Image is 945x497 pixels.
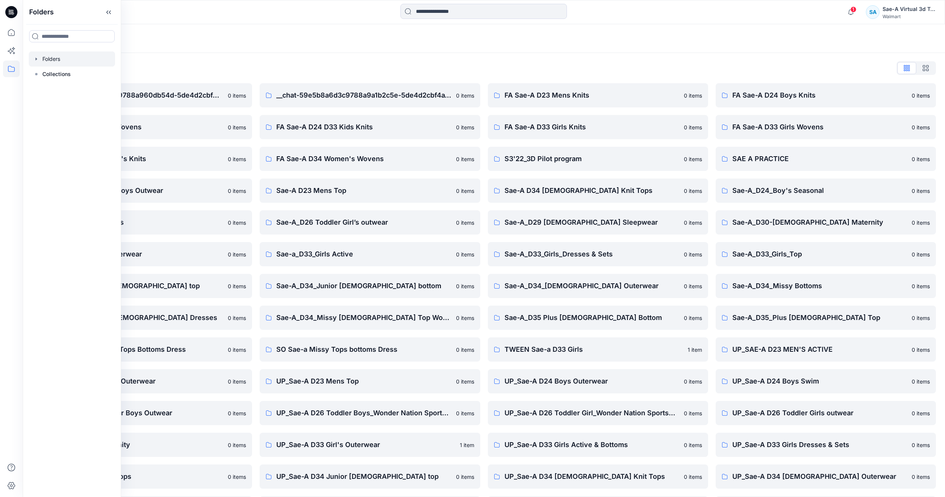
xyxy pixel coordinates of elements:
p: __chat-59e5b8a6d3c9788a9a1b2c5e-5de4d2cbf4a15c049b303e7a [276,90,451,101]
p: UP_SAE-A D23 MEN'S ACTIVE [732,344,907,355]
p: UP_Sae-A D26 Toddler Girl_Wonder Nation Sportswear [504,408,679,418]
a: UP_Sae-A D29 Maternity0 items [32,433,252,457]
a: UP_Sae-A D33 Girls Active & Bottoms0 items [488,433,708,457]
a: Sae-a_D33_Girls Active0 items [260,242,480,266]
p: 0 items [228,441,246,449]
p: Sae-A_D26 Toddler Girl’s outwear [276,217,451,228]
p: 0 items [912,346,930,354]
div: Walmart [883,14,936,19]
p: UP_Sae-A D29 Maternity [48,440,223,450]
a: FA Sae-A D24 Boys Wovens0 items [32,115,252,139]
p: UP_Sae-A D33 Girls Active & Bottoms [504,440,679,450]
a: Sae-A_D34_Missy [DEMOGRAPHIC_DATA] Dresses0 items [32,306,252,330]
a: FA Sae-A D23 Mens Knits0 items [488,83,708,107]
a: Sae-A_D29 [DEMOGRAPHIC_DATA] Sleepwear0 items [488,210,708,235]
p: 0 items [684,92,702,99]
a: Sae-a_D24_Boys_Tops0 items [32,210,252,235]
p: 0 items [684,219,702,227]
a: __chat-59e5b8a6d3c9788a9a1b2c5e-5de4d2cbf4a15c049b303e7a0 items [260,83,480,107]
a: Sae-A_D33_Girl's Outerwear0 items [32,242,252,266]
p: UP_Sae-A D24 Boys Outerwear [504,376,679,387]
a: Sae-A_D24_Boy's Seasonal0 items [716,179,936,203]
p: 0 items [456,219,474,227]
p: __chat-59a04e34d3c9788a960db54d-5de4d2cbf4a15c049b303e7a [48,90,223,101]
a: Sae-A_D35_Plus [DEMOGRAPHIC_DATA] Top0 items [716,306,936,330]
a: Sae-A D34 [DEMOGRAPHIC_DATA] Knit Tops0 items [488,179,708,203]
a: UP_Sae-A D33 Girl's Outerwear1 item [260,433,480,457]
p: FA Sae-A D34 Women's Knits [48,154,223,164]
p: UP_Sae-A D34 [DEMOGRAPHIC_DATA] Knit Tops [504,471,679,482]
p: SAE A PRACTICE [732,154,907,164]
a: Sae-A_D34_Junior [DEMOGRAPHIC_DATA] bottom0 items [260,274,480,298]
a: TWEEN Sae-a D33 Girls1 item [488,337,708,362]
p: 0 items [684,377,702,385]
p: UP_Sae-A D26 Toddler Girls outwear [732,408,907,418]
a: UP_Sae-A D33 Girls Tops0 items [32,464,252,489]
a: S3'22_3D Pilot program0 items [488,147,708,171]
a: FA Sae-A D34 Women's Knits0 items [32,147,252,171]
p: 0 items [912,473,930,481]
p: 0 items [684,155,702,163]
a: UP_Sae-A D24 Boys Swim0 items [716,369,936,393]
p: Sae-A_D34_Missy [DEMOGRAPHIC_DATA] Dresses [48,312,223,323]
p: 0 items [228,187,246,195]
a: Sae-A D23 Mens Top0 items [260,179,480,203]
p: 0 items [228,155,246,163]
p: 0 items [684,282,702,290]
a: FA Sae-A D24 Boys Knits0 items [716,83,936,107]
p: 0 items [228,219,246,227]
p: 0 items [228,409,246,417]
p: FA Sae-A D23 Mens Knits [504,90,679,101]
p: Sae-A_D34_Junior [DEMOGRAPHIC_DATA] bottom [276,281,451,291]
a: Sae-A_D34_Missy [DEMOGRAPHIC_DATA] Top Woven0 items [260,306,480,330]
p: 0 items [684,123,702,131]
p: 0 items [912,219,930,227]
a: Sae-A_D33_Girls_Dresses & Sets0 items [488,242,708,266]
p: Sae-A_D35_Plus [DEMOGRAPHIC_DATA] Top [732,312,907,323]
p: Sae-A_D34_[DEMOGRAPHIC_DATA] Outerwear [504,281,679,291]
p: 0 items [456,250,474,258]
p: 0 items [912,155,930,163]
a: __chat-59a04e34d3c9788a960db54d-5de4d2cbf4a15c049b303e7a0 items [32,83,252,107]
p: UP_Sae-A D23 Mens Top [276,376,451,387]
a: Sae-A_D34_Missy Bottoms0 items [716,274,936,298]
p: UP_Sae-A D34 Junior [DEMOGRAPHIC_DATA] top [276,471,451,482]
p: Sae-A_D34_Missy [DEMOGRAPHIC_DATA] Top Woven [276,312,451,323]
p: SO Sae-a Missy Tops bottoms Dress [276,344,451,355]
p: Sae-a_D24_Boys_Tops [48,217,223,228]
a: SO Sae-a Missy Tops bottoms Dress0 items [260,337,480,362]
p: Sae-A_D34_Missy Bottoms [732,281,907,291]
p: FA Sae-A D24 D33 Kids Knits [276,122,451,132]
p: 0 items [456,473,474,481]
p: Sae-A D23 Mens Top [276,185,451,196]
p: 0 items [456,92,474,99]
p: 0 items [456,187,474,195]
a: UP_Sae-A D26 Toddler Girl_Wonder Nation Sportswear0 items [488,401,708,425]
p: Sae-A _D26 Toddler Boys Outwear [48,185,223,196]
a: Sae-A_D34 Junior [DEMOGRAPHIC_DATA] top0 items [32,274,252,298]
p: Collections [42,70,71,79]
p: Sae-A_D30-[DEMOGRAPHIC_DATA] Maternity [732,217,907,228]
p: UP_Sae-A D33 Girls Tops [48,471,223,482]
p: 0 items [228,123,246,131]
a: UP_Sae-A D26 Toddler Boys_Wonder Nation Sportswear0 items [260,401,480,425]
p: 0 items [684,441,702,449]
p: S3'22_3D Pilot program [504,154,679,164]
p: 0 items [912,282,930,290]
p: UP_Sae-A D34 [DEMOGRAPHIC_DATA] Outerwear [732,471,907,482]
p: 0 items [228,250,246,258]
p: 0 items [912,409,930,417]
a: SAE A PRACTICE0 items [716,147,936,171]
p: 0 items [228,473,246,481]
p: 0 items [456,123,474,131]
p: UP_Sae-A D23 Men's Outerwear [48,376,223,387]
p: 0 items [912,441,930,449]
a: UP_Sae-A D26 Toddler Boys Outwear0 items [32,401,252,425]
a: FA Sae-A D33 Girls Knits0 items [488,115,708,139]
a: Sae-A_D33_Girls_Top0 items [716,242,936,266]
p: 0 items [684,409,702,417]
a: FA Sae-A D34 Women's Wovens0 items [260,147,480,171]
a: UP_Sae-A D26 Toddler Girls outwear0 items [716,401,936,425]
a: Scoop _ Sae-a Missy Tops Bottoms Dress0 items [32,337,252,362]
a: UP_Sae-A D34 [DEMOGRAPHIC_DATA] Knit Tops0 items [488,464,708,489]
